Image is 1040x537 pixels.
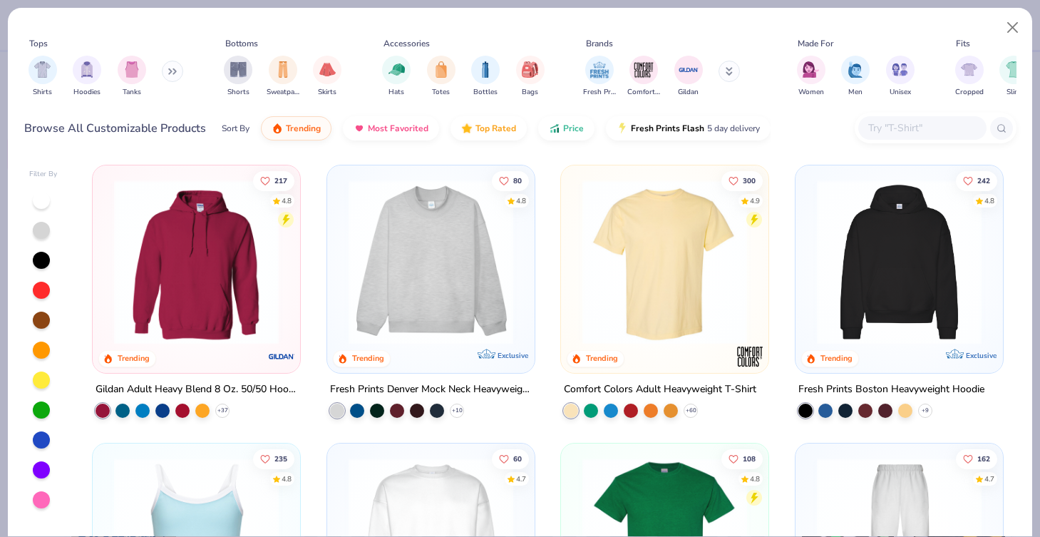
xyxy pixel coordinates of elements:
[497,350,527,359] span: Exclusive
[267,56,299,98] button: filter button
[999,56,1028,98] button: filter button
[563,123,584,134] span: Price
[224,56,252,98] div: filter for Shorts
[427,56,455,98] div: filter for Totes
[798,380,984,398] div: Fresh Prints Boston Heavyweight Hoodie
[721,449,763,469] button: Like
[492,449,529,469] button: Like
[1006,61,1021,78] img: Slim Image
[382,56,411,98] button: filter button
[492,170,529,190] button: Like
[631,123,704,134] span: Fresh Prints Flash
[471,56,500,98] div: filter for Bottles
[633,59,654,81] img: Comfort Colors Image
[686,406,696,414] span: + 60
[797,56,825,98] div: filter for Women
[217,406,228,414] span: + 37
[736,342,764,370] img: Comfort Colors logo
[886,56,915,98] button: filter button
[513,177,522,184] span: 80
[73,87,101,98] span: Hoodies
[583,56,616,98] button: filter button
[29,56,57,98] div: filter for Shirts
[261,116,331,140] button: Trending
[282,195,292,206] div: 4.8
[977,455,990,462] span: 162
[96,380,297,398] div: Gildan Adult Heavy Blend 8 Oz. 50/50 Hooded Sweatshirt
[848,61,863,78] img: Men Image
[34,61,51,78] img: Shirts Image
[253,449,294,469] button: Like
[678,87,699,98] span: Gildan
[79,61,95,78] img: Hoodies Image
[473,87,498,98] span: Bottles
[73,56,101,98] button: filter button
[451,116,527,140] button: Top Rated
[516,474,526,484] div: 4.7
[29,37,48,50] div: Tops
[564,380,756,398] div: Comfort Colors Adult Heavyweight T-Shirt
[354,123,365,134] img: most_fav.gif
[388,87,404,98] span: Hats
[867,120,977,136] input: Try "T-Shirt"
[471,56,500,98] button: filter button
[956,449,997,469] button: Like
[803,61,819,78] img: Women Image
[955,56,984,98] button: filter button
[575,180,754,344] img: 029b8af0-80e6-406f-9fdc-fdf898547912
[427,56,455,98] button: filter button
[432,87,450,98] span: Totes
[848,87,863,98] span: Men
[461,123,473,134] img: TopRated.gif
[433,61,449,78] img: Totes Image
[984,474,994,484] div: 4.7
[318,87,336,98] span: Skirts
[516,195,526,206] div: 4.8
[841,56,870,98] button: filter button
[313,56,341,98] div: filter for Skirts
[922,406,929,414] span: + 9
[341,180,520,344] img: f5d85501-0dbb-4ee4-b115-c08fa3845d83
[286,123,321,134] span: Trending
[522,87,538,98] span: Bags
[451,406,462,414] span: + 10
[999,14,1026,41] button: Close
[73,56,101,98] div: filter for Hoodies
[383,37,430,50] div: Accessories
[589,59,610,81] img: Fresh Prints Image
[124,61,140,78] img: Tanks Image
[977,177,990,184] span: 242
[955,87,984,98] span: Cropped
[224,56,252,98] button: filter button
[674,56,703,98] button: filter button
[999,56,1028,98] div: filter for Slim
[890,87,911,98] span: Unisex
[282,474,292,484] div: 4.8
[29,169,58,180] div: Filter By
[798,87,824,98] span: Women
[707,121,760,137] span: 5 day delivery
[583,56,616,98] div: filter for Fresh Prints
[606,116,771,140] button: Fresh Prints Flash5 day delivery
[743,177,756,184] span: 300
[522,61,537,78] img: Bags Image
[538,116,594,140] button: Price
[617,123,628,134] img: flash.gif
[810,180,989,344] img: 91acfc32-fd48-4d6b-bdad-a4c1a30ac3fc
[674,56,703,98] div: filter for Gildan
[222,122,249,135] div: Sort By
[678,59,699,81] img: Gildan Image
[798,37,833,50] div: Made For
[230,61,247,78] img: Shorts Image
[961,61,977,78] img: Cropped Image
[123,87,141,98] span: Tanks
[267,87,299,98] span: Sweatpants
[225,37,258,50] div: Bottoms
[253,170,294,190] button: Like
[516,56,545,98] button: filter button
[107,180,286,344] img: 01756b78-01f6-4cc6-8d8a-3c30c1a0c8ac
[24,120,206,137] div: Browse All Customizable Products
[750,474,760,484] div: 4.8
[955,56,984,98] div: filter for Cropped
[886,56,915,98] div: filter for Unisex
